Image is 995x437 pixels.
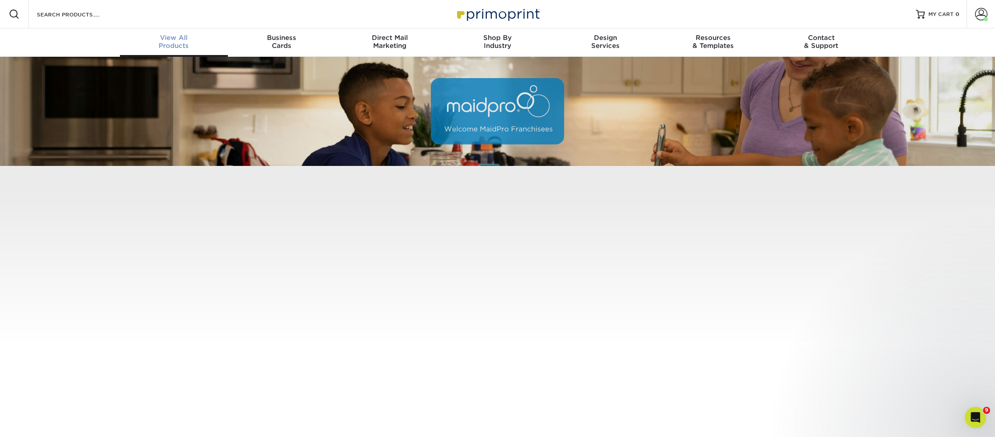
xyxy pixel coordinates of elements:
input: SEARCH PRODUCTS..... [36,9,123,20]
div: Industry [444,34,552,50]
div: Services [551,34,659,50]
span: Resources [659,34,767,42]
a: Shop ByIndustry [444,28,552,57]
div: Marketing [336,34,444,50]
div: & Templates [659,34,767,50]
div: Products [120,34,228,50]
img: Primoprint [453,4,542,24]
span: Design [551,34,659,42]
iframe: Intercom live chat [965,407,986,428]
div: Cards [228,34,336,50]
a: View AllProducts [120,28,228,57]
a: Resources& Templates [659,28,767,57]
a: Contact& Support [767,28,875,57]
span: 0 [955,11,959,17]
span: MY CART [928,11,954,18]
span: View All [120,34,228,42]
a: DesignServices [551,28,659,57]
span: Direct Mail [336,34,444,42]
div: & Support [767,34,875,50]
a: BusinessCards [228,28,336,57]
span: Shop By [444,34,552,42]
span: Business [228,34,336,42]
a: Direct MailMarketing [336,28,444,57]
span: 9 [983,407,990,414]
span: Contact [767,34,875,42]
